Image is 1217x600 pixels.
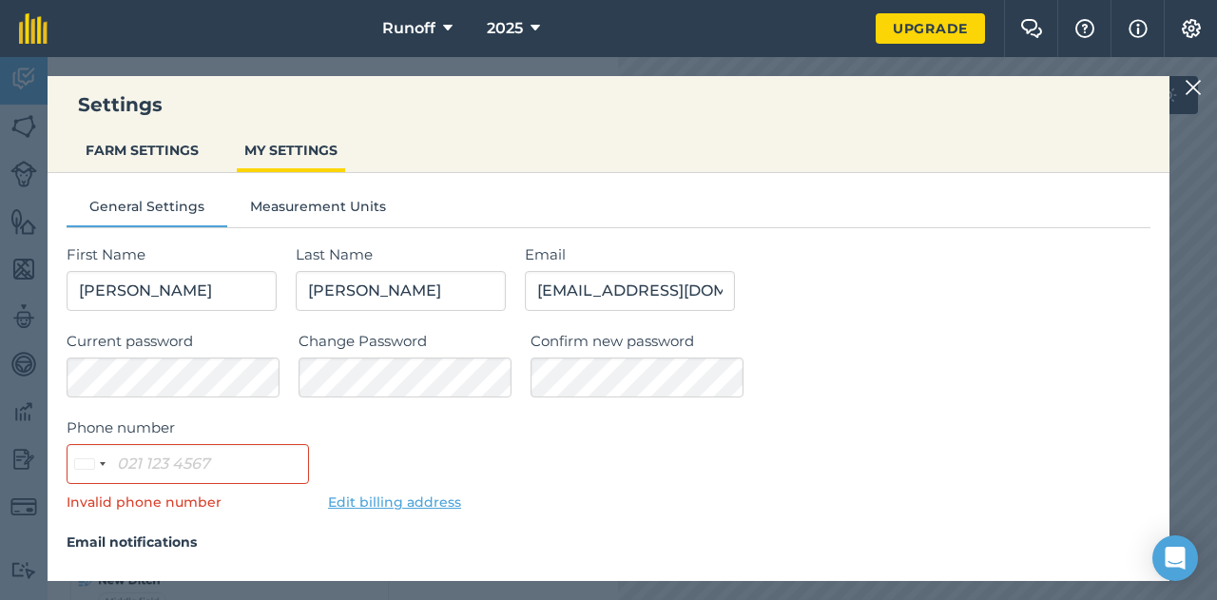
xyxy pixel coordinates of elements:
[328,494,461,511] a: Edit billing address
[227,196,409,224] button: Measurement Units
[67,243,277,266] label: First Name
[1152,535,1198,581] div: Open Intercom Messenger
[19,13,48,44] img: fieldmargin Logo
[1180,19,1203,38] img: A cog icon
[67,532,1150,552] h4: Email notifications
[237,132,345,168] button: MY SETTINGS
[67,444,309,484] input: 021 123 4567
[67,330,280,353] label: Current password
[67,416,309,439] label: Phone number
[876,13,985,44] a: Upgrade
[296,243,506,266] label: Last Name
[78,132,206,168] button: FARM SETTINGS
[299,330,512,353] label: Change Password
[67,492,309,513] p: Invalid phone number
[67,196,227,224] button: General Settings
[525,243,1150,266] label: Email
[487,17,523,40] span: 2025
[1020,19,1043,38] img: Two speech bubbles overlapping with the left bubble in the forefront
[531,330,1150,353] label: Confirm new password
[1129,17,1148,40] img: svg+xml;base64,PHN2ZyB4bWxucz0iaHR0cDovL3d3dy53My5vcmcvMjAwMC9zdmciIHdpZHRoPSIxNyIgaGVpZ2h0PSIxNy...
[48,91,1169,118] h3: Settings
[1073,19,1096,38] img: A question mark icon
[68,445,111,483] button: Selected country
[1185,76,1202,99] img: svg+xml;base64,PHN2ZyB4bWxucz0iaHR0cDovL3d3dy53My5vcmcvMjAwMC9zdmciIHdpZHRoPSIyMiIgaGVpZ2h0PSIzMC...
[382,17,435,40] span: Runoff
